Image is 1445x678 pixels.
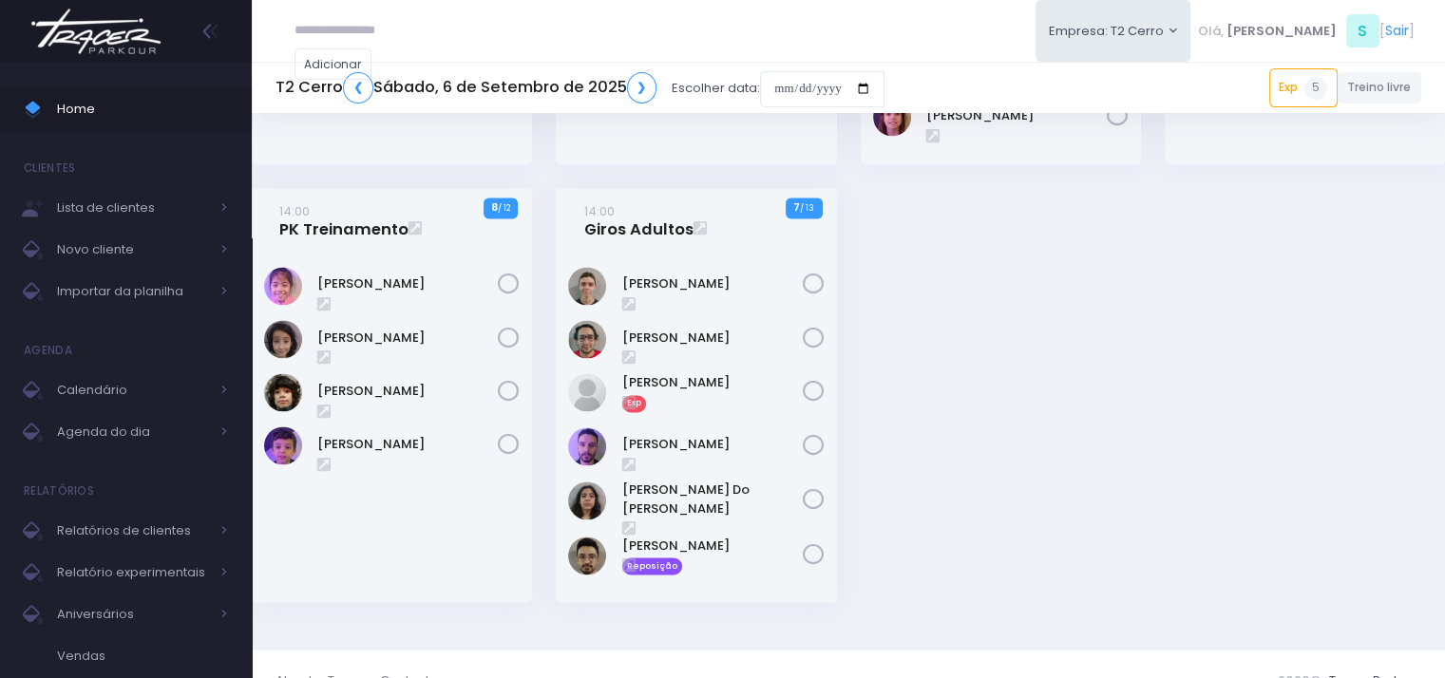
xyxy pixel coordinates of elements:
a: [PERSON_NAME] Do [PERSON_NAME] [622,480,803,518]
img: Miguel do Val Pacheco [568,481,606,519]
strong: 8 [491,199,498,215]
a: Adicionar [295,48,372,80]
img: Wallace Sena de Lima [264,426,302,464]
img: Aya Murai [264,267,302,305]
span: Aniversários [57,602,209,627]
span: Calendário [57,378,209,403]
div: [ ] [1190,9,1421,52]
span: Home [57,97,228,122]
a: [PERSON_NAME] [622,537,803,556]
a: [PERSON_NAME] [622,373,803,392]
small: 14:00 [279,202,310,220]
img: Claudio Rodrigues Junior [568,320,606,358]
span: Relatórios de clientes [57,518,209,543]
span: Importar da planilha [57,279,209,304]
a: [PERSON_NAME] [622,274,803,293]
a: [PERSON_NAME] [926,106,1107,125]
img: Teodora Guardia [873,98,911,136]
span: [PERSON_NAME] [1226,22,1337,41]
a: 14:00PK Treinamento [279,201,409,239]
a: [PERSON_NAME] [622,435,803,454]
h4: Relatórios [24,472,94,510]
small: / 12 [498,202,510,214]
img: Francisco Oliveira [264,373,302,411]
a: Treino livre [1338,72,1422,104]
a: [PERSON_NAME] [317,435,498,454]
h5: T2 Cerro Sábado, 6 de Setembro de 2025 [276,72,656,104]
span: S [1346,14,1379,47]
div: Escolher data: [276,66,884,110]
span: Agenda do dia [57,420,209,444]
span: 5 [1304,77,1327,100]
a: ❯ [627,72,657,104]
a: [PERSON_NAME] [317,382,498,401]
a: Sair [1385,21,1409,41]
span: Olá, [1198,22,1224,41]
a: Exp5 [1269,68,1338,106]
a: 14:00Giros Adultos [584,201,694,239]
a: [PERSON_NAME] [622,329,803,348]
img: Ravi Sankarankutty [568,537,606,574]
a: [PERSON_NAME] [317,274,498,293]
small: / 13 [800,202,814,214]
a: [PERSON_NAME] [317,329,498,348]
span: Novo cliente [57,237,209,262]
img: Djalma Lima [568,373,606,411]
span: Lista de clientes [57,196,209,220]
img: Francisco Guerreiro Vannucchi [264,320,302,358]
span: Vendas [57,644,228,669]
img: Artur de Carvalho Lunardini [568,267,606,305]
span: Relatório experimentais [57,560,209,585]
h4: Clientes [24,149,75,187]
h4: Agenda [24,331,72,369]
img: Mateus Gomes [568,427,606,465]
span: Reposição [622,557,683,574]
strong: 7 [793,199,800,215]
small: 14:00 [584,202,615,220]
